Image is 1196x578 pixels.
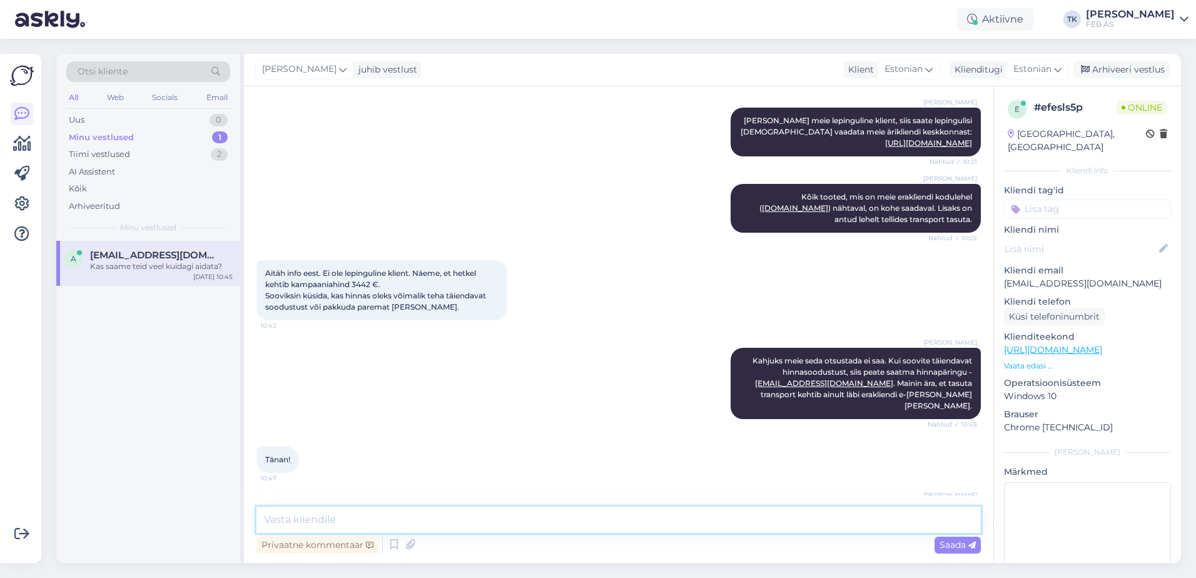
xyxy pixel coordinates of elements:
p: Märkmed [1004,465,1171,479]
span: 10:47 [260,474,307,483]
span: [PERSON_NAME] [923,98,977,107]
span: Kõik tooted, mis on meie erakliendi kodulehel ( ) nähtaval, on kohe saadaval. Lisaks on antud leh... [759,192,974,224]
div: 0 [210,114,228,126]
div: Socials [149,89,180,106]
a: [URL][DOMAIN_NAME] [1004,344,1102,355]
span: [PERSON_NAME] [923,338,977,347]
p: [EMAIL_ADDRESS][DOMAIN_NAME] [1004,277,1171,290]
span: a [71,254,76,263]
span: [PERSON_NAME] [262,63,337,76]
p: Chrome [TECHNICAL_ID] [1004,421,1171,434]
div: Email [204,89,230,106]
p: Brauser [1004,408,1171,421]
span: Tänan! [265,455,290,464]
div: juhib vestlust [353,63,417,76]
div: 1 [212,131,228,144]
div: AI Assistent [69,166,115,178]
div: Kas saame teid veel kuidagi aidata? [90,261,233,272]
span: arve@asproff.ee [90,250,220,261]
span: Otsi kliente [78,65,128,78]
span: Online [1117,101,1167,114]
div: [DATE] 10:45 [193,272,233,281]
span: Estonian [884,63,923,76]
div: Arhiveeri vestlus [1073,61,1170,78]
div: Minu vestlused [69,131,134,144]
p: Klienditeekond [1004,330,1171,343]
div: [PERSON_NAME] [1086,9,1175,19]
span: 10:42 [260,321,307,330]
span: Kahjuks meie seda otsustada ei saa. Kui soovite täiendavat hinnasoodustust, siis peate saatma hin... [753,356,974,410]
input: Lisa nimi [1005,242,1157,256]
span: Aitäh info eest. Ei ole lepinguline klient. Näeme, et hetkel kehtib kampaaniahind 3442 €. Sooviks... [265,268,488,312]
p: Kliendi telefon [1004,295,1171,308]
div: Kõik [69,183,87,195]
p: Kliendi nimi [1004,223,1171,236]
div: Arhiveeritud [69,200,120,213]
span: [PERSON_NAME] meie lepinguline klient, siis saate lepingulisi [DEMOGRAPHIC_DATA] vaadata meie äri... [741,116,974,148]
div: Küsi telefoninumbrit [1004,308,1105,325]
div: # efesls5p [1034,100,1117,115]
div: TK [1063,11,1081,28]
span: Estonian [1013,63,1052,76]
div: Privaatne kommentaar [256,537,378,554]
p: Kliendi tag'id [1004,184,1171,197]
div: Kliendi info [1004,165,1171,176]
p: Windows 10 [1004,390,1171,403]
div: Aktiivne [957,8,1033,31]
a: [DOMAIN_NAME] [762,203,828,213]
div: Tiimi vestlused [69,148,130,161]
span: [PERSON_NAME] [923,490,977,500]
p: Kliendi email [1004,264,1171,277]
span: e [1015,104,1020,114]
div: 2 [211,148,228,161]
span: Saada [940,539,976,550]
span: Nähtud ✓ 10:45 [928,420,977,429]
div: FEB AS [1086,19,1175,29]
span: Nähtud ✓ 10:21 [930,157,977,166]
div: [PERSON_NAME] [1004,447,1171,458]
div: Uus [69,114,84,126]
span: Nähtud ✓ 10:22 [928,233,977,243]
div: [GEOGRAPHIC_DATA], [GEOGRAPHIC_DATA] [1008,128,1146,154]
a: [EMAIL_ADDRESS][DOMAIN_NAME] [755,378,893,388]
a: [PERSON_NAME]FEB AS [1086,9,1188,29]
div: Web [104,89,126,106]
input: Lisa tag [1004,200,1171,218]
span: [PERSON_NAME] [923,174,977,183]
p: Vaata edasi ... [1004,360,1171,372]
div: Klienditugi [950,63,1003,76]
div: All [66,89,81,106]
img: Askly Logo [10,64,34,88]
div: Klient [843,63,874,76]
p: Operatsioonisüsteem [1004,377,1171,390]
span: Minu vestlused [120,222,176,233]
a: [URL][DOMAIN_NAME] [885,138,972,148]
